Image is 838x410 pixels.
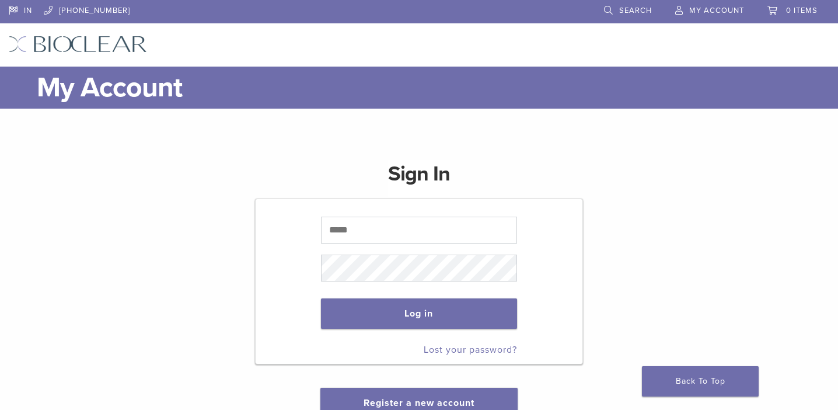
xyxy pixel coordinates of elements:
a: Back To Top [642,366,759,397]
span: 0 items [786,6,818,15]
a: Lost your password? [424,344,517,356]
button: Log in [321,298,517,329]
img: Bioclear [9,36,147,53]
span: My Account [689,6,744,15]
h1: My Account [37,67,829,109]
a: Register a new account [364,397,474,409]
span: Search [619,6,652,15]
h1: Sign In [388,160,450,197]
